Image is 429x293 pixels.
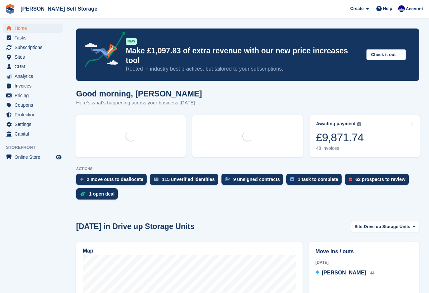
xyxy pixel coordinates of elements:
[80,177,83,181] img: move_outs_to_deallocate_icon-f764333ba52eb49d3ac5e1228854f67142a1ed5810a6f6cc68b1a99e826820c5.svg
[298,177,338,182] div: 1 task to complete
[3,24,63,33] a: menu
[126,38,137,45] div: NEW
[3,72,63,81] a: menu
[310,115,420,157] a: Awaiting payment £9,871.74 48 invoices
[79,31,125,69] img: price-adjustments-announcement-icon-8257ccfd72463d97f412b2fc003d46551f7dbcb40ab6d574587a9cd5c0d94...
[18,3,100,14] a: [PERSON_NAME] Self Storage
[366,49,406,60] button: Check it out →
[15,152,54,162] span: Online Store
[351,221,419,232] button: Site: Drive up Storage Units
[398,5,405,12] img: Justin Farthing
[290,177,294,181] img: task-75834270c22a3079a89374b754ae025e5fb1db73e45f91037f5363f120a921f8.svg
[15,100,54,110] span: Coupons
[154,177,159,181] img: verify_identity-adf6edd0f0f0b5bbfe63781bf79b02c33cf7c696d77639b501bdc392416b5a36.svg
[15,43,54,52] span: Subscriptions
[80,192,86,196] img: deal-1b604bf984904fb50ccaf53a9ad4b4a5d6e5aea283cecdc64d6e3604feb123c2.svg
[3,62,63,71] a: menu
[5,4,15,14] img: stora-icon-8386f47178a22dfd0bd8f6a31ec36ba5ce8667c1dd55bd0f319d3a0aa187defe.svg
[364,223,410,230] span: Drive up Storage Units
[3,52,63,62] a: menu
[345,174,412,188] a: 62 prospects to review
[3,120,63,129] a: menu
[126,65,361,73] p: Rooted in industry best practices, but tailored to your subscriptions.
[383,5,392,12] span: Help
[349,177,352,181] img: prospect-51fa495bee0391a8d652442698ab0144808aea92771e9ea1ae160a38d050c398.svg
[76,167,419,171] p: ACTIONS
[355,223,364,230] span: Site:
[357,122,361,126] img: icon-info-grey-7440780725fd019a000dd9b08b2336e03edf1995a4989e88bcd33f0948082b44.svg
[83,248,93,254] h2: Map
[15,110,54,119] span: Protection
[15,24,54,33] span: Home
[15,72,54,81] span: Analytics
[370,271,374,275] span: 44
[315,269,374,277] a: [PERSON_NAME] 44
[406,6,423,12] span: Account
[15,81,54,90] span: Invoices
[76,89,202,98] h1: Good morning, [PERSON_NAME]
[316,121,356,127] div: Awaiting payment
[6,144,66,151] span: Storefront
[126,46,361,65] p: Make £1,097.83 of extra revenue with our new price increases tool
[3,100,63,110] a: menu
[15,33,54,42] span: Tasks
[3,43,63,52] a: menu
[3,110,63,119] a: menu
[76,99,202,107] p: Here's what's happening across your business [DATE]
[286,174,345,188] a: 1 task to complete
[15,129,54,139] span: Capital
[15,52,54,62] span: Sites
[15,62,54,71] span: CRM
[315,260,413,265] div: [DATE]
[3,129,63,139] a: menu
[225,177,230,181] img: contract_signature_icon-13c848040528278c33f63329250d36e43548de30e8caae1d1a13099fd9432cc5.svg
[3,81,63,90] a: menu
[15,120,54,129] span: Settings
[322,270,366,275] span: [PERSON_NAME]
[315,248,413,256] h2: Move ins / outs
[76,188,121,203] a: 1 open deal
[316,146,364,151] div: 48 invoices
[150,174,221,188] a: 115 unverified identities
[233,177,280,182] div: 9 unsigned contracts
[87,177,143,182] div: 2 move outs to deallocate
[316,131,364,144] div: £9,871.74
[15,91,54,100] span: Pricing
[3,91,63,100] a: menu
[3,152,63,162] a: menu
[350,5,363,12] span: Create
[89,191,115,197] div: 1 open deal
[162,177,215,182] div: 115 unverified identities
[55,153,63,161] a: Preview store
[221,174,287,188] a: 9 unsigned contracts
[3,33,63,42] a: menu
[356,177,405,182] div: 62 prospects to review
[76,174,150,188] a: 2 move outs to deallocate
[76,222,194,231] h2: [DATE] in Drive up Storage Units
